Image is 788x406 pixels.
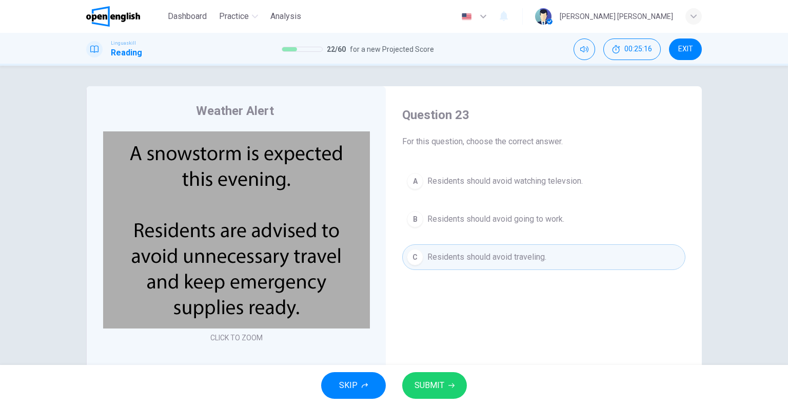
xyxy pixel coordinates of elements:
[407,173,423,189] div: A
[560,10,673,23] div: [PERSON_NAME] [PERSON_NAME]
[535,8,551,25] img: Profile picture
[86,6,164,27] a: OpenEnglish logo
[219,10,249,23] span: Practice
[624,45,652,53] span: 00:25:16
[603,38,661,60] button: 00:25:16
[86,6,140,27] img: OpenEnglish logo
[164,7,211,26] button: Dashboard
[206,331,267,345] button: CLICK TO ZOOM
[168,10,207,23] span: Dashboard
[574,38,595,60] div: Mute
[327,43,346,55] span: 22 / 60
[402,244,685,270] button: CResidents should avoid traveling.
[402,206,685,232] button: BResidents should avoid going to work.
[407,249,423,265] div: C
[415,378,444,393] span: SUBMIT
[103,131,370,328] img: undefined
[402,136,685,148] span: For this question, choose the correct answer.
[427,251,546,263] span: Residents should avoid traveling.
[215,7,262,26] button: Practice
[603,38,661,60] div: Hide
[321,372,386,399] button: SKIP
[669,38,702,60] button: EXIT
[270,10,301,23] span: Analysis
[111,47,142,59] h1: Reading
[427,213,564,225] span: Residents should avoid going to work.
[407,211,423,227] div: B
[402,372,467,399] button: SUBMIT
[339,378,358,393] span: SKIP
[402,107,685,123] h4: Question 23
[196,103,274,119] h4: Weather Alert
[678,45,693,53] span: EXIT
[402,168,685,194] button: AResidents should avoid watching televsion.
[427,175,583,187] span: Residents should avoid watching televsion.
[266,7,305,26] button: Analysis
[111,40,136,47] span: Linguaskill
[350,43,434,55] span: for a new Projected Score
[460,13,473,21] img: en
